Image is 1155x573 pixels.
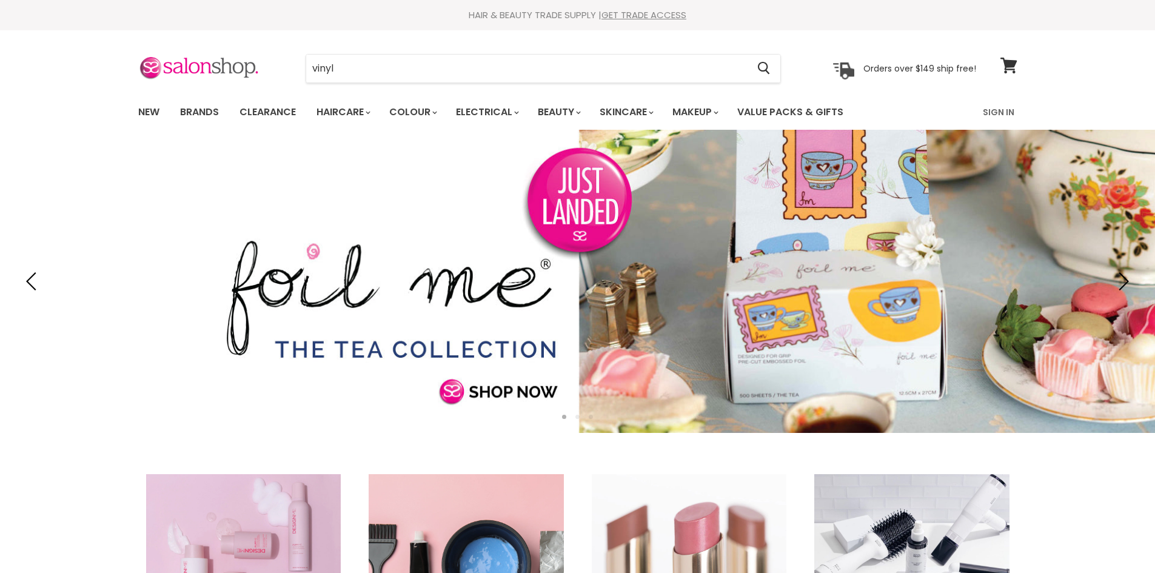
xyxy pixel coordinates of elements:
[230,99,305,125] a: Clearance
[447,99,526,125] a: Electrical
[129,95,914,130] ul: Main menu
[1094,516,1143,561] iframe: Gorgias live chat messenger
[562,415,566,419] li: Page dot 1
[1110,269,1134,293] button: Next
[21,269,45,293] button: Previous
[748,55,780,82] button: Search
[591,99,661,125] a: Skincare
[123,95,1033,130] nav: Main
[601,8,686,21] a: GET TRADE ACCESS
[307,99,378,125] a: Haircare
[129,99,169,125] a: New
[863,62,976,73] p: Orders over $149 ship free!
[306,55,748,82] input: Search
[529,99,588,125] a: Beauty
[306,54,781,83] form: Product
[380,99,444,125] a: Colour
[123,9,1033,21] div: HAIR & BEAUTY TRADE SUPPLY |
[575,415,580,419] li: Page dot 2
[976,99,1022,125] a: Sign In
[589,415,593,419] li: Page dot 3
[171,99,228,125] a: Brands
[728,99,852,125] a: Value Packs & Gifts
[663,99,726,125] a: Makeup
